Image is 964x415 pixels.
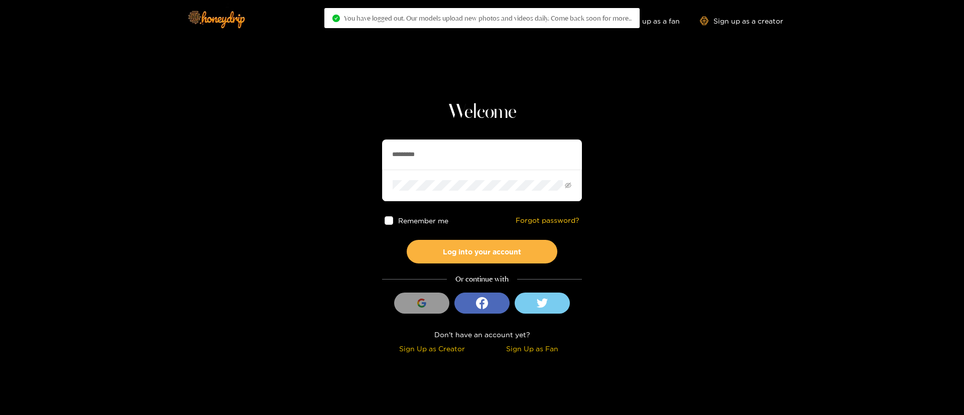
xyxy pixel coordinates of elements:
span: You have logged out. Our models upload new photos and videos daily. Come back soon for more.. [344,14,632,22]
a: Sign up as a fan [611,17,680,25]
a: Forgot password? [516,216,579,225]
span: Remember me [398,217,448,224]
h1: Welcome [382,100,582,124]
div: Sign Up as Creator [385,343,479,354]
div: Sign Up as Fan [485,343,579,354]
span: check-circle [332,15,340,22]
button: Log into your account [407,240,557,263]
a: Sign up as a creator [700,17,783,25]
div: Or continue with [382,273,582,285]
div: Don't have an account yet? [382,329,582,340]
span: eye-invisible [565,182,571,189]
